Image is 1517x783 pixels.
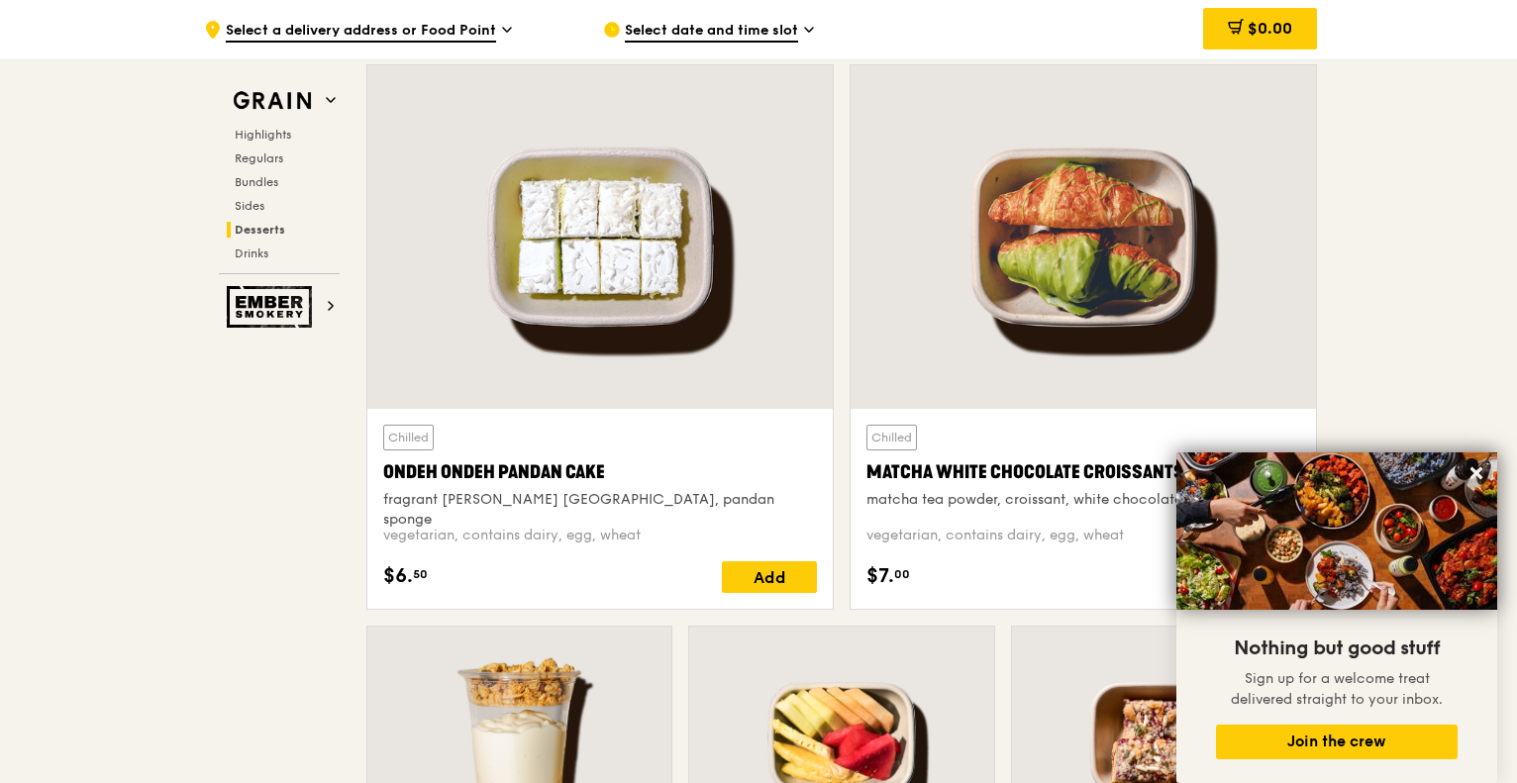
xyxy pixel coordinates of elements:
span: $0.00 [1248,19,1292,38]
span: Desserts [235,223,285,237]
button: Join the crew [1216,725,1458,759]
div: Chilled [383,425,434,450]
span: $7. [866,561,894,591]
span: Sides [235,199,264,213]
div: Add [722,561,817,593]
div: matcha tea powder, croissant, white chocolate [866,490,1300,510]
div: Chilled [866,425,917,450]
img: DSC07876-Edit02-Large.jpeg [1176,452,1497,610]
div: fragrant [PERSON_NAME] [GEOGRAPHIC_DATA], pandan sponge [383,490,817,530]
div: vegetarian, contains dairy, egg, wheat [866,526,1300,545]
button: Close [1461,457,1492,489]
div: vegetarian, contains dairy, egg, wheat [383,526,817,545]
span: Select a delivery address or Food Point [226,21,496,43]
span: Regulars [235,151,283,165]
span: Highlights [235,128,291,142]
span: Bundles [235,175,278,189]
span: $6. [383,561,413,591]
span: Sign up for a welcome treat delivered straight to your inbox. [1231,670,1443,708]
span: Nothing but good stuff [1234,636,1440,660]
span: Drinks [235,246,268,260]
span: 00 [894,566,910,582]
img: Grain web logo [227,83,318,119]
span: 50 [413,566,428,582]
div: Matcha White Chocolate Croissants [866,458,1300,486]
span: Select date and time slot [625,21,798,43]
img: Ember Smokery web logo [227,286,318,328]
div: Ondeh Ondeh Pandan Cake [383,458,817,486]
